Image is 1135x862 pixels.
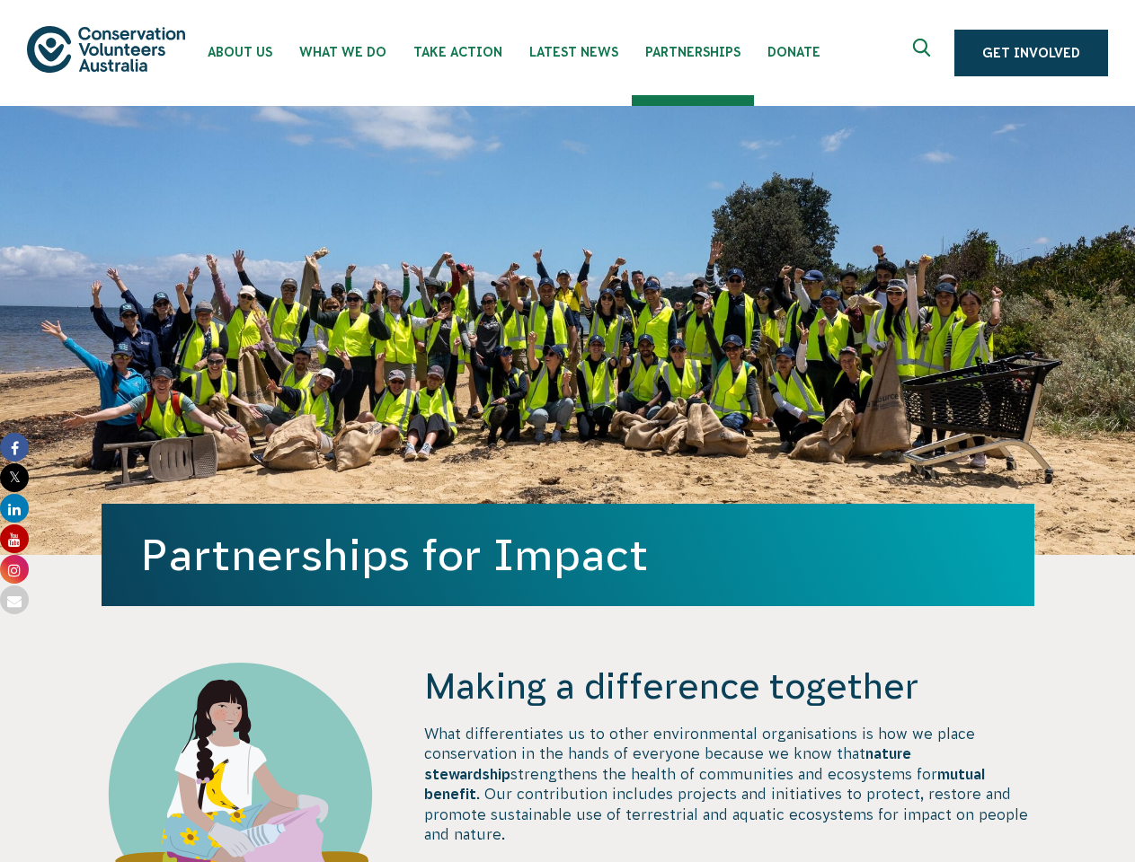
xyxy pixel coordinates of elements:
[913,39,935,67] span: Expand search box
[424,724,1033,844] p: What differentiates us to other environmental organisations is how we place conservation in the h...
[954,30,1108,76] a: Get Involved
[208,45,272,59] span: About Us
[529,45,618,59] span: Latest News
[424,745,911,781] strong: nature stewardship
[767,45,820,59] span: Donate
[413,45,502,59] span: Take Action
[902,31,945,75] button: Expand search box Close search box
[299,45,386,59] span: What We Do
[141,531,995,579] h1: Partnerships for Impact
[645,45,740,59] span: Partnerships
[27,26,185,72] img: logo.svg
[424,663,1033,709] h4: Making a difference together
